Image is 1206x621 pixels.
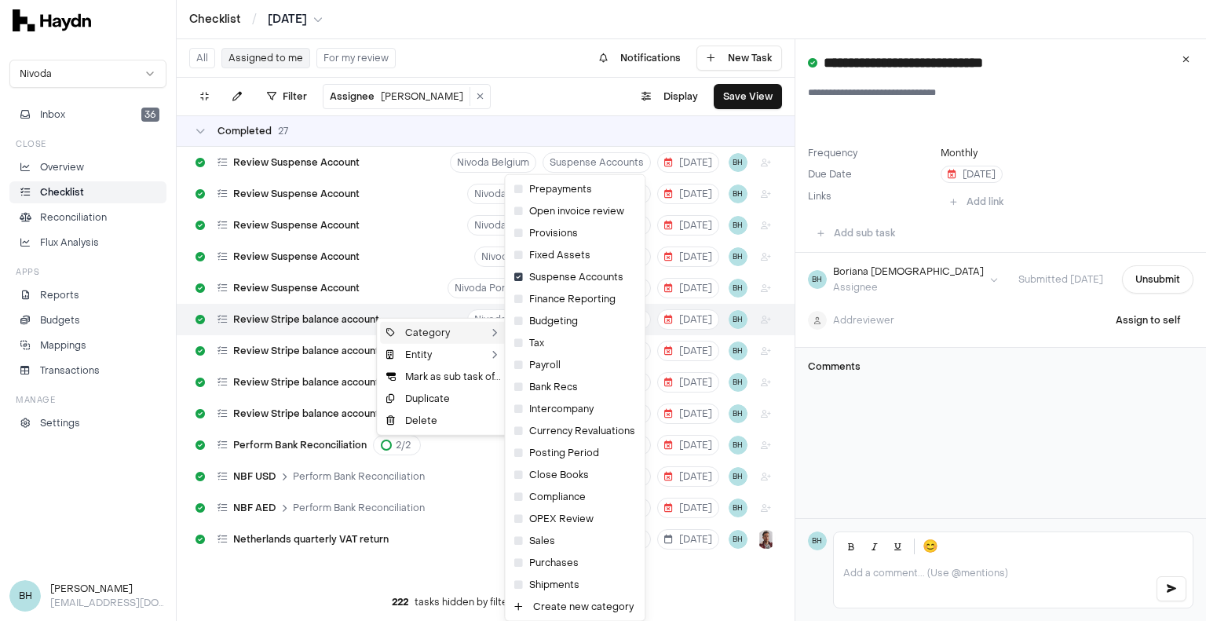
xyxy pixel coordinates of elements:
[508,354,641,376] div: Payroll
[508,376,641,398] div: Bank Recs
[508,332,641,354] div: Tax
[380,410,507,432] div: Delete
[508,420,641,442] div: Currency Revaluations
[380,388,507,410] div: Duplicate
[380,344,507,366] div: Entity
[380,366,507,388] div: Mark as sub task of...
[508,310,641,332] div: Budgeting
[508,398,641,420] div: Intercompany
[380,322,507,344] div: Category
